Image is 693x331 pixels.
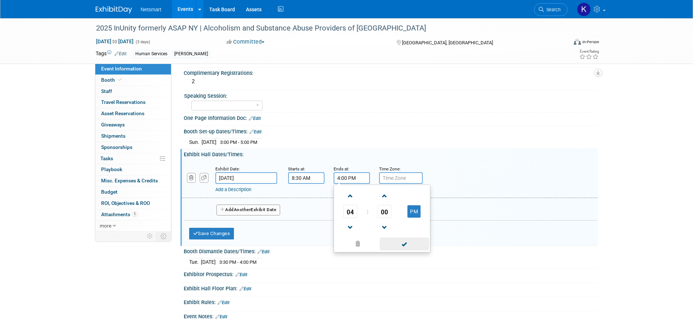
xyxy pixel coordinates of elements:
span: Search [544,7,561,12]
a: Tasks [95,153,171,164]
a: Asset Reservations [95,108,171,119]
span: Booth [101,77,123,83]
button: AddAnotherExhibit Date [216,205,280,215]
input: Time Zone [379,172,423,184]
div: Exhibitor Prospectus: [184,269,598,278]
a: Edit [249,116,261,121]
a: Playbook [95,164,171,175]
td: Toggle Event Tabs [156,231,171,241]
div: Speaking Session: [184,90,594,100]
a: Clear selection [335,239,381,249]
span: Playbook [101,166,122,172]
td: [DATE] [202,138,216,146]
span: Travel Reservations [101,99,146,105]
div: In-Person [582,39,599,45]
td: Tue. [189,258,201,266]
img: ExhibitDay [96,6,132,13]
input: Start Time [288,172,324,184]
a: Event Information [95,64,171,74]
a: Booth [95,75,171,86]
div: Complimentary Registrations: [184,68,598,77]
td: [DATE] [201,258,216,266]
a: Edit [258,249,270,254]
span: Event Information [101,66,142,72]
small: Ends at: [334,166,349,171]
div: Event Rating [579,50,599,53]
a: Edit [215,314,227,319]
td: : [366,205,370,218]
span: 3:00 PM - 5:00 PM [220,140,257,145]
a: Search [534,3,567,16]
img: Kaitlyn Woicke [577,3,591,16]
a: Edit [115,51,127,56]
a: Edit [218,300,230,305]
span: to [111,39,118,44]
a: Giveaways [95,120,171,130]
i: Booth reservation complete [118,78,122,82]
span: 3:30 PM - 4:00 PM [219,259,256,265]
div: Exhibit Hall Dates/Times: [184,149,598,158]
small: Starts at: [288,166,305,171]
div: One Page Information Doc: [184,113,598,122]
a: Misc. Expenses & Credits [95,175,171,186]
small: Time Zone: [379,166,401,171]
a: Increment Hour [343,186,357,205]
div: [PERSON_NAME] [172,50,210,58]
span: ROI, Objectives & ROO [101,200,150,206]
div: 2 [189,76,592,87]
span: [DATE] [DATE] [96,38,134,45]
a: ROI, Objectives & ROO [95,198,171,209]
small: Exhibit Date: [215,166,240,171]
div: Booth Set-up Dates/Times: [184,126,598,136]
a: Decrement Hour [343,218,357,237]
td: Sun. [189,138,202,146]
span: 1 [132,211,138,217]
span: more [100,223,111,229]
a: Edit [239,286,251,291]
span: Shipments [101,133,126,139]
a: Staff [95,86,171,97]
div: Human Services [133,50,170,58]
span: Sponsorships [101,144,132,150]
span: Misc. Expenses & Credits [101,178,158,183]
span: Staff [101,88,112,94]
button: Committed [224,38,267,46]
span: Giveaways [101,122,125,128]
span: Asset Reservations [101,110,144,116]
span: Pick Hour [343,205,357,218]
a: Shipments [95,131,171,142]
span: Budget [101,189,118,195]
a: Travel Reservations [95,97,171,108]
span: Pick Minute [378,205,391,218]
span: Netsmart [141,7,162,12]
span: Another [234,207,251,212]
td: Tags [96,50,127,58]
a: Add a Description [215,187,251,192]
a: Decrement Minute [378,218,391,237]
a: Increment Minute [378,186,391,205]
div: Exhibit Rules: [184,297,598,306]
img: Format-Inperson.png [574,39,581,45]
td: Personalize Event Tab Strip [144,231,156,241]
button: Save Changes [189,228,234,239]
input: Date [215,172,277,184]
a: more [95,221,171,231]
a: Budget [95,187,171,198]
div: Exhibit Hall Floor Plan: [184,283,598,292]
div: Event Format [525,38,600,49]
input: End Time [334,172,370,184]
a: Attachments1 [95,209,171,220]
div: Booth Dismantle Dates/Times: [184,246,598,255]
a: Sponsorships [95,142,171,153]
span: Tasks [100,156,113,161]
a: Edit [250,129,262,134]
div: 2025 InUnity formerly ASAP NY | Alcoholism and Substance Abuse Providers of [GEOGRAPHIC_DATA] [93,22,557,35]
a: Done [379,239,429,250]
span: Attachments [101,211,138,217]
button: PM [407,205,421,218]
a: Edit [235,272,247,277]
div: Event Notes: [184,311,598,320]
span: [GEOGRAPHIC_DATA], [GEOGRAPHIC_DATA] [402,40,493,45]
span: (3 days) [135,40,150,44]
